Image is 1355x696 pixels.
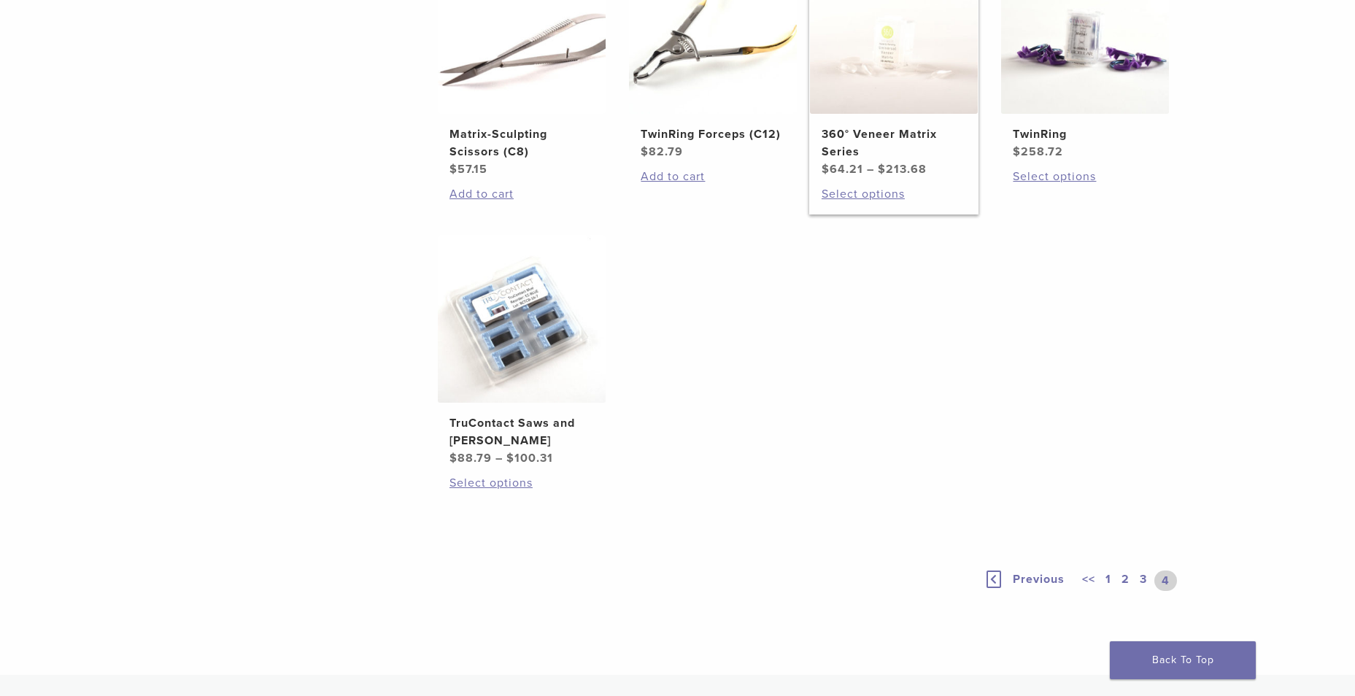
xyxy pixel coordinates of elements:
[438,235,606,403] img: TruContact Saws and Sanders
[1154,571,1177,591] a: 4
[822,185,966,203] a: Select options for “360° Veneer Matrix Series”
[641,144,683,159] bdi: 82.79
[449,451,458,465] span: $
[641,168,785,185] a: Add to cart: “TwinRing Forceps (C12)”
[878,162,927,177] bdi: 213.68
[495,451,503,465] span: –
[449,162,487,177] bdi: 57.15
[449,474,594,492] a: Select options for “TruContact Saws and Sanders”
[867,162,874,177] span: –
[1013,144,1063,159] bdi: 258.72
[1013,168,1157,185] a: Select options for “TwinRing”
[822,125,966,161] h2: 360° Veneer Matrix Series
[437,235,607,467] a: TruContact Saws and SandersTruContact Saws and [PERSON_NAME]
[1119,571,1132,591] a: 2
[1013,125,1157,143] h2: TwinRing
[449,162,458,177] span: $
[641,144,649,159] span: $
[506,451,514,465] span: $
[822,162,830,177] span: $
[449,414,594,449] h2: TruContact Saws and [PERSON_NAME]
[449,125,594,161] h2: Matrix-Sculpting Scissors (C8)
[1079,571,1098,591] a: <<
[449,451,492,465] bdi: 88.79
[878,162,886,177] span: $
[1013,572,1065,587] span: Previous
[1110,641,1256,679] a: Back To Top
[1103,571,1114,591] a: 1
[822,162,863,177] bdi: 64.21
[449,185,594,203] a: Add to cart: “Matrix-Sculpting Scissors (C8)”
[641,125,785,143] h2: TwinRing Forceps (C12)
[1137,571,1150,591] a: 3
[1013,144,1021,159] span: $
[506,451,553,465] bdi: 100.31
